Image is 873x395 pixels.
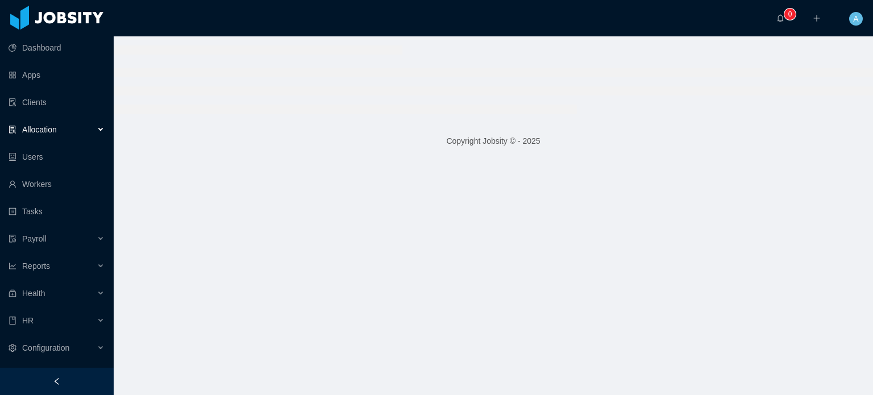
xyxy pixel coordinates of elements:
[776,14,784,22] i: icon: bell
[9,36,105,59] a: icon: pie-chartDashboard
[22,343,69,352] span: Configuration
[22,234,47,243] span: Payroll
[9,344,16,352] i: icon: setting
[22,289,45,298] span: Health
[813,14,821,22] i: icon: plus
[9,126,16,134] i: icon: solution
[22,261,50,271] span: Reports
[9,91,105,114] a: icon: auditClients
[114,122,873,161] footer: Copyright Jobsity © - 2025
[22,316,34,325] span: HR
[9,64,105,86] a: icon: appstoreApps
[853,12,858,26] span: A
[9,200,105,223] a: icon: profileTasks
[9,173,105,196] a: icon: userWorkers
[9,317,16,325] i: icon: book
[784,9,796,20] sup: 0
[9,145,105,168] a: icon: robotUsers
[9,289,16,297] i: icon: medicine-box
[9,235,16,243] i: icon: file-protect
[9,262,16,270] i: icon: line-chart
[22,125,57,134] span: Allocation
